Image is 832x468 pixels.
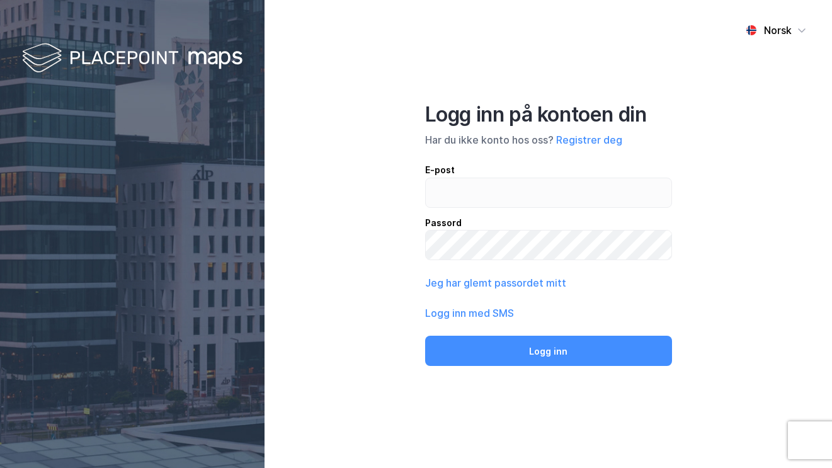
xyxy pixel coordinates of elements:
div: Norsk [764,23,792,38]
div: Logg inn på kontoen din [425,102,672,127]
div: Passord [425,215,672,231]
button: Jeg har glemt passordet mitt [425,275,566,290]
div: Har du ikke konto hos oss? [425,132,672,147]
button: Logg inn med SMS [425,305,514,321]
button: Registrer deg [556,132,622,147]
div: E-post [425,163,672,178]
img: logo-white.f07954bde2210d2a523dddb988cd2aa7.svg [22,40,242,77]
button: Logg inn [425,336,672,366]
